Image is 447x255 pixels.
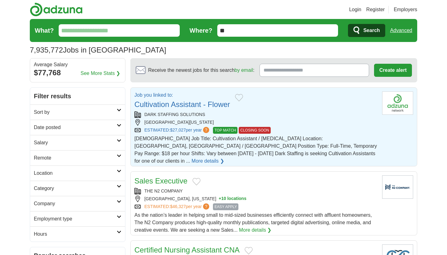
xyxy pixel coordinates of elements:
[239,127,271,134] span: CLOSING SOON
[170,127,186,132] span: $27,027
[30,2,83,16] img: Adzuna logo
[34,230,117,238] h2: Hours
[213,127,237,134] span: TOP MATCH
[30,196,125,211] a: Company
[30,120,125,135] a: Date posted
[34,215,117,223] h2: Employment type
[35,26,54,35] label: What?
[34,185,117,192] h2: Category
[30,165,125,181] a: Location
[134,100,230,109] a: Cultivation Assistant - Flower
[34,200,117,207] h2: Company
[170,204,186,209] span: $46,327
[235,94,243,101] button: Add to favorite jobs
[34,62,121,67] div: Average Salary
[134,136,377,164] span: [DEMOGRAPHIC_DATA] Job Title: Cultivation Assistant / [MEDICAL_DATA] Location: [GEOGRAPHIC_DATA],...
[30,150,125,165] a: Remote
[239,226,272,234] a: More details ❯
[134,212,372,233] span: As the nation’s leader in helping small to mid-sized businesses efficiently connect with affluent...
[190,26,212,35] label: Where?
[134,119,377,126] div: [GEOGRAPHIC_DATA][US_STATE]
[394,6,417,13] a: Employers
[34,154,117,162] h2: Remote
[219,196,246,202] button: +10 locations
[30,226,125,242] a: Hours
[134,111,377,118] div: DARK STAFFING SOLUTIONS
[134,196,377,202] div: [GEOGRAPHIC_DATA], [US_STATE]
[134,246,240,254] a: Certified Nursing Assistant CNA
[144,127,210,134] a: ESTIMATED:$27,027per year?
[30,44,63,56] span: 7,935,772
[30,135,125,150] a: Salary
[30,181,125,196] a: Category
[382,175,413,199] img: Company logo
[30,46,166,54] h1: Jobs in [GEOGRAPHIC_DATA]
[203,203,209,210] span: ?
[134,177,187,185] a: Sales Executive
[192,178,201,185] button: Add to favorite jobs
[235,67,253,73] a: by email
[192,157,224,165] a: More details ❯
[34,124,117,131] h2: Date posted
[366,6,385,13] a: Register
[34,67,121,78] div: $77,768
[134,91,230,99] p: Job you linked to:
[148,67,254,74] span: Receive the newest jobs for this search :
[213,203,238,210] span: EASY APPLY
[34,109,117,116] h2: Sort by
[219,196,221,202] span: +
[30,104,125,120] a: Sort by
[245,247,253,254] button: Add to favorite jobs
[81,70,120,77] a: See More Stats ❯
[34,139,117,146] h2: Salary
[134,188,377,194] div: THE N2 COMPANY
[203,127,209,133] span: ?
[144,203,210,210] a: ESTIMATED:$46,327per year?
[30,211,125,226] a: Employment type
[30,88,125,104] h2: Filter results
[34,169,117,177] h2: Location
[349,6,361,13] a: Login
